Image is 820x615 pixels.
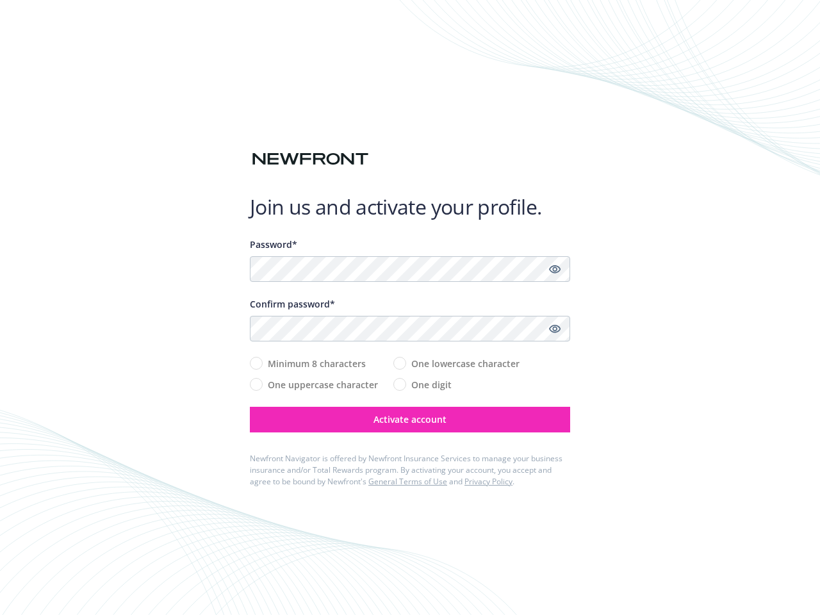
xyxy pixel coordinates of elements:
a: General Terms of Use [368,476,447,487]
span: Confirm password* [250,298,335,310]
a: Show password [547,261,562,277]
span: Activate account [373,413,447,425]
span: One uppercase character [268,378,378,391]
input: Confirm your unique password... [250,316,570,341]
span: Password* [250,238,297,250]
button: Activate account [250,407,570,432]
div: Newfront Navigator is offered by Newfront Insurance Services to manage your business insurance an... [250,453,570,488]
span: One digit [411,378,452,391]
a: Privacy Policy [464,476,512,487]
input: Enter a unique password... [250,256,570,282]
a: Show password [547,321,562,336]
img: Newfront logo [250,148,371,170]
h1: Join us and activate your profile. [250,194,570,220]
span: One lowercase character [411,357,520,370]
span: Minimum 8 characters [268,357,366,370]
